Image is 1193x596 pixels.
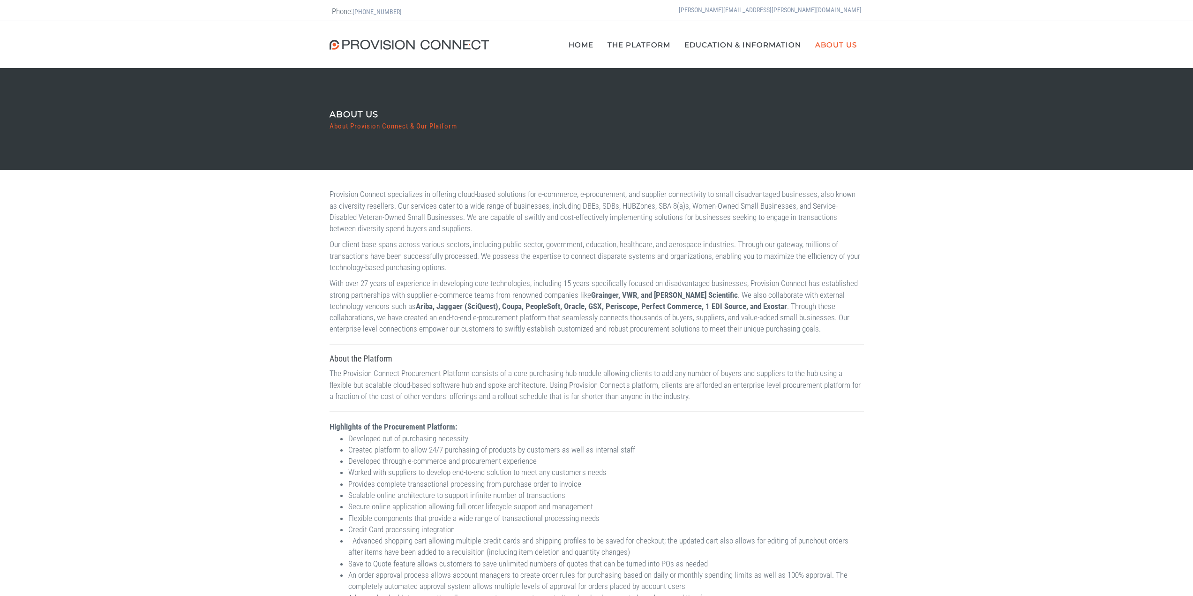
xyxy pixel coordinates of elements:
li: Worked with suppliers to develop end-to-end solution to meet any customer's needs [348,467,864,478]
a: Education & Information [677,21,808,68]
p: Our client base spans across various sectors, including public sector, government, education, hea... [330,239,864,273]
li: Developed out of purchasing necessity [348,433,864,444]
p: The Provision Connect Procurement Platform consists of a core purchasing hub module allowing clie... [330,368,864,402]
li: Save to Quote feature allows customers to save unlimited numbers of quotes that can be turned int... [348,558,864,569]
a: About Us [808,21,864,68]
li: Secure online application allowing full order lifecycle support and management [348,501,864,512]
p: With over 27 years of experience in developing core technologies, including 15 years specifically... [330,278,864,334]
li: Credit Card processing integration [348,524,864,535]
li: An order approval process allows account managers to create order rules for purchasing based on d... [348,569,864,592]
b: Ariba, Jaggaer (SciQuest), Coupa, PeopleSoft, Oracle, GSX, Periscope, Perfect Commerce, 1 EDI Sou... [416,302,787,311]
li: Provides complete transactional processing from purchase order to invoice [348,478,864,490]
h3: About Us [330,110,457,120]
li: Created platform to allow 24/7 purchasing of products by customers as well as internal staff [348,444,864,455]
li: Developed through e-commerce and procurement experience [348,455,864,467]
a: Home [562,21,600,68]
a: The Platform [600,21,677,68]
b: Grainger, VWR, and [PERSON_NAME] Scientific [591,290,738,300]
li: " Advanced shopping cart allowing multiple credit cards and shipping profiles to be saved for che... [348,535,864,558]
p: Provision Connect specializes in offering cloud-based solutions for e-commerce, e-procurement, an... [330,189,864,234]
li: Flexible components that provide a wide range of transactional processing needs [348,513,864,524]
a: [PHONE_NUMBER] [353,8,402,15]
strong: Highlights of the Procurement Platform: [330,422,458,431]
h4: About Provision Connect & Our Platform [330,122,457,130]
img: Provision Connect [330,40,494,50]
h3: About the Platform [330,354,864,363]
li: Scalable online architecture to support infinite number of transactions [348,490,864,501]
a: [PERSON_NAME][EMAIL_ADDRESS][PERSON_NAME][DOMAIN_NAME] [679,6,862,14]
